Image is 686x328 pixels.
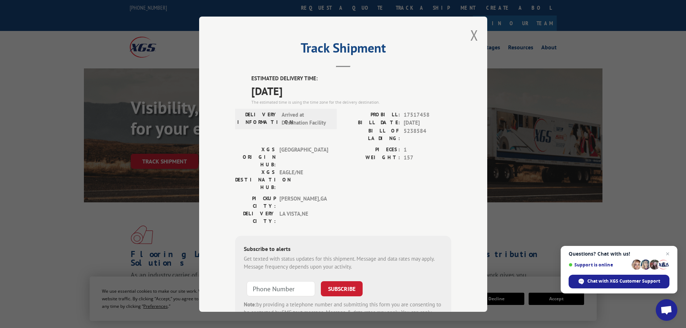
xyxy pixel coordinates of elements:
span: [DATE] [404,119,451,127]
div: by providing a telephone number and submitting this form you are consenting to be contacted by SM... [244,300,443,325]
span: 1 [404,145,451,154]
span: [PERSON_NAME] , GA [279,194,328,210]
label: BILL DATE: [343,119,400,127]
span: [GEOGRAPHIC_DATA] [279,145,328,168]
label: PICKUP CITY: [235,194,276,210]
div: Get texted with status updates for this shipment. Message and data rates may apply. Message frequ... [244,255,443,271]
span: LA VISTA , NE [279,210,328,225]
label: XGS DESTINATION HUB: [235,168,276,191]
span: Chat with XGS Customer Support [587,278,660,284]
span: Questions? Chat with us! [569,251,669,257]
span: 157 [404,154,451,162]
button: Close modal [470,26,478,45]
button: SUBSCRIBE [321,281,363,296]
input: Phone Number [247,281,315,296]
h2: Track Shipment [235,43,451,57]
span: Support is online [569,262,629,268]
span: [DATE] [251,82,451,99]
div: Subscribe to alerts [244,244,443,255]
div: Open chat [656,299,677,321]
label: XGS ORIGIN HUB: [235,145,276,168]
span: 5238584 [404,127,451,142]
div: Chat with XGS Customer Support [569,275,669,288]
label: PIECES: [343,145,400,154]
div: The estimated time is using the time zone for the delivery destination. [251,99,451,105]
span: Arrived at Destination Facility [282,111,330,127]
strong: Note: [244,301,256,307]
label: DELIVERY INFORMATION: [237,111,278,127]
span: EAGLE/NE [279,168,328,191]
span: 17517458 [404,111,451,119]
span: Close chat [663,250,672,258]
label: WEIGHT: [343,154,400,162]
label: BILL OF LADING: [343,127,400,142]
label: ESTIMATED DELIVERY TIME: [251,75,451,83]
label: PROBILL: [343,111,400,119]
label: DELIVERY CITY: [235,210,276,225]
